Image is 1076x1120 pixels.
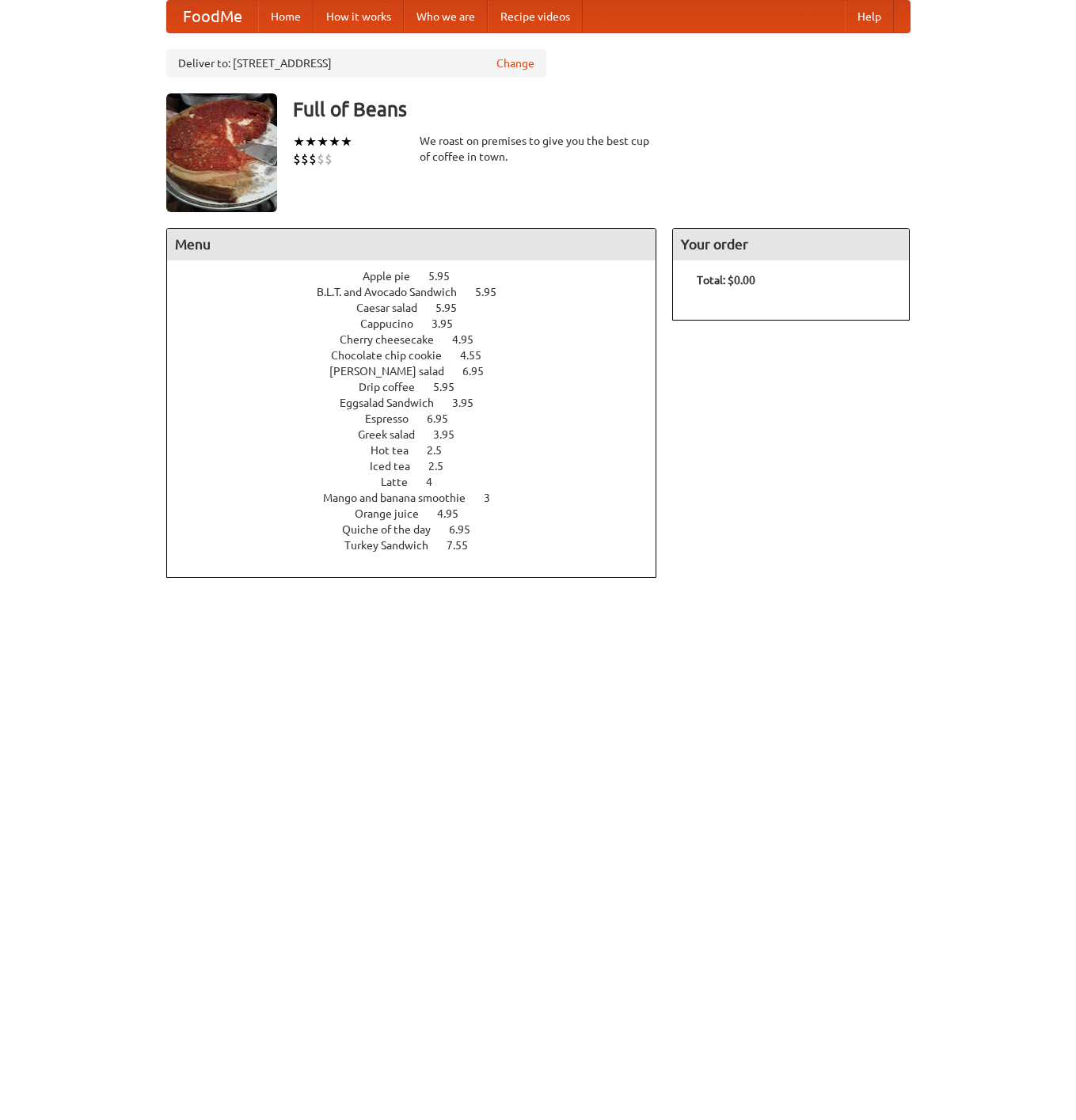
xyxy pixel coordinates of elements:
h4: Your order [673,229,909,260]
li: ★ [305,133,317,150]
li: ★ [340,133,352,150]
a: Espresso 6.95 [365,412,477,425]
li: $ [293,150,301,168]
a: Cherry cheesecake 4.95 [340,333,503,346]
span: Drip coffee [359,381,431,393]
a: How it works [314,1,404,32]
li: ★ [317,133,329,150]
a: FoodMe [167,1,258,32]
span: 3.95 [433,428,470,441]
span: 6.95 [427,412,464,425]
span: [PERSON_NAME] salad [329,365,460,378]
div: We roast on premises to give you the best cup of coffee in town. [420,133,657,165]
a: Cappucino 3.95 [360,317,482,330]
a: Who we are [404,1,488,32]
span: 4.55 [460,349,497,362]
span: Greek salad [358,428,431,441]
a: Iced tea 2.5 [370,460,473,473]
span: 3.95 [452,397,489,409]
h4: Menu [167,229,656,260]
span: Hot tea [371,444,424,457]
span: Latte [381,476,424,488]
a: Orange juice 4.95 [355,507,488,520]
a: Caesar salad 5.95 [356,302,486,314]
a: Quiche of the day 6.95 [342,523,500,536]
h3: Full of Beans [293,93,911,125]
span: 4 [426,476,448,488]
span: Chocolate chip cookie [331,349,458,362]
a: Drip coffee 5.95 [359,381,484,393]
a: Help [845,1,894,32]
span: Cherry cheesecake [340,333,450,346]
a: Latte 4 [381,476,462,488]
a: Home [258,1,314,32]
span: 4.95 [452,333,489,346]
span: 7.55 [447,539,484,552]
span: 5.95 [433,381,470,393]
span: 3.95 [432,317,469,330]
li: $ [309,150,317,168]
span: B.L.T. and Avocado Sandwich [317,286,473,298]
b: Total: $0.00 [697,274,755,287]
a: Chocolate chip cookie 4.55 [331,349,511,362]
a: Recipe videos [488,1,583,32]
span: Turkey Sandwich [344,539,444,552]
span: Mango and banana smoothie [323,492,481,504]
li: $ [301,150,309,168]
a: Apple pie 5.95 [363,270,479,283]
a: Greek salad 3.95 [358,428,484,441]
li: $ [317,150,325,168]
li: ★ [329,133,340,150]
a: Hot tea 2.5 [371,444,471,457]
span: 5.95 [475,286,512,298]
span: Iced tea [370,460,426,473]
span: Espresso [365,412,424,425]
span: 6.95 [462,365,500,378]
li: $ [325,150,333,168]
span: Caesar salad [356,302,433,314]
img: angular.jpg [166,93,277,212]
a: [PERSON_NAME] salad 6.95 [329,365,513,378]
span: 4.95 [437,507,474,520]
div: Deliver to: [STREET_ADDRESS] [166,49,546,78]
a: Eggsalad Sandwich 3.95 [340,397,503,409]
span: 3 [484,492,506,504]
a: B.L.T. and Avocado Sandwich 5.95 [317,286,526,298]
span: Cappucino [360,317,429,330]
span: 5.95 [435,302,473,314]
span: Apple pie [363,270,426,283]
a: Turkey Sandwich 7.55 [344,539,497,552]
span: 2.5 [427,444,458,457]
a: Mango and banana smoothie 3 [323,492,519,504]
span: Eggsalad Sandwich [340,397,450,409]
span: Quiche of the day [342,523,447,536]
li: ★ [293,133,305,150]
span: 6.95 [449,523,486,536]
a: Change [496,55,534,71]
span: 2.5 [428,460,459,473]
span: 5.95 [428,270,466,283]
span: Orange juice [355,507,435,520]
